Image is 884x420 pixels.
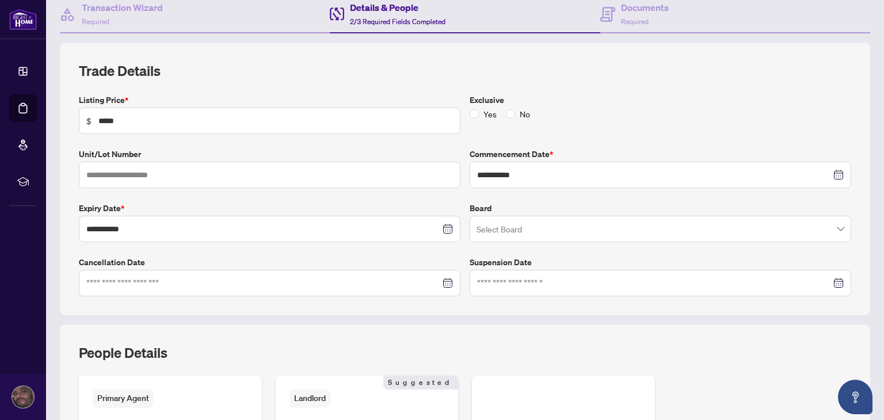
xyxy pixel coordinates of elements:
h2: People Details [79,343,167,362]
h4: Documents [621,1,669,14]
label: Exclusive [470,94,851,106]
span: Primary Agent [93,390,154,407]
h4: Details & People [350,1,445,14]
span: Yes [479,108,501,120]
span: Suggested [383,376,458,390]
label: Suspension Date [470,256,851,269]
label: Unit/Lot Number [79,148,460,161]
label: Expiry Date [79,202,460,215]
h4: Transaction Wizard [82,1,163,14]
label: Cancellation Date [79,256,460,269]
h2: Trade Details [79,62,851,80]
span: No [515,108,535,120]
span: $ [86,114,92,127]
label: Board [470,202,851,215]
img: Profile Icon [12,386,34,408]
span: 2/3 Required Fields Completed [350,17,445,26]
span: Landlord [289,390,330,407]
span: Required [82,17,109,26]
label: Listing Price [79,94,460,106]
button: Open asap [838,380,872,414]
img: logo [9,9,37,30]
label: Commencement Date [470,148,851,161]
span: Required [621,17,649,26]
